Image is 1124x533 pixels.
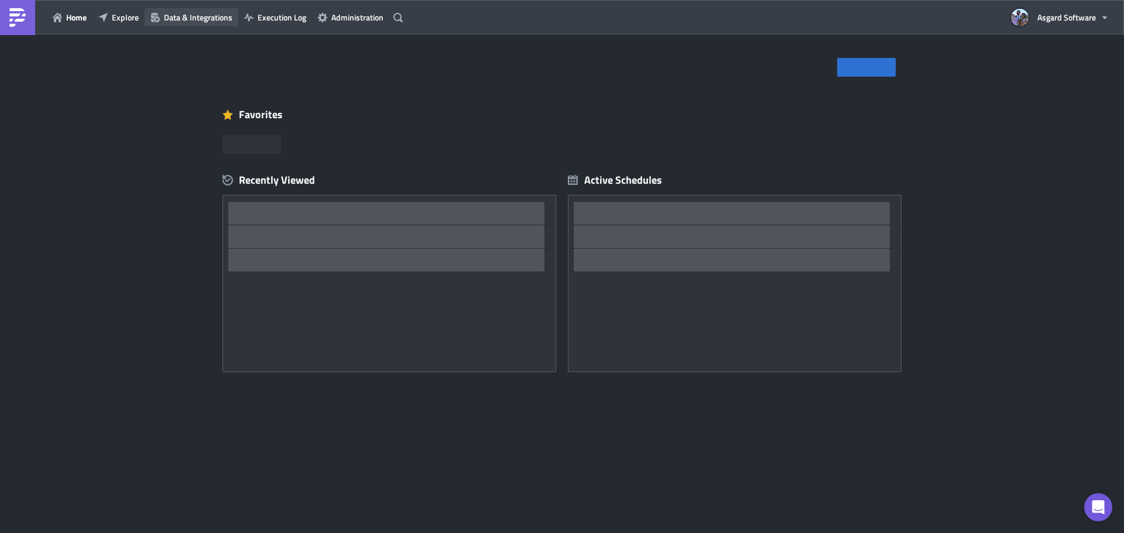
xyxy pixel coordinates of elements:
img: PushMetrics [8,8,27,27]
button: Administration [312,8,389,26]
span: Data & Integrations [164,11,232,23]
img: Avatar [1010,8,1030,27]
span: Home [66,11,87,23]
div: Open Intercom Messenger [1084,493,1112,521]
span: Explore [112,11,139,23]
span: Asgard Software [1037,11,1096,23]
button: Data & Integrations [145,8,238,26]
div: Recently Viewed [222,171,556,189]
button: Asgard Software [1004,5,1115,30]
button: Home [47,8,92,26]
span: Administration [331,11,383,23]
button: Execution Log [238,8,312,26]
span: Execution Log [258,11,306,23]
div: Active Schedules [568,173,662,187]
button: Explore [92,8,145,26]
div: Favorites [222,106,902,123]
